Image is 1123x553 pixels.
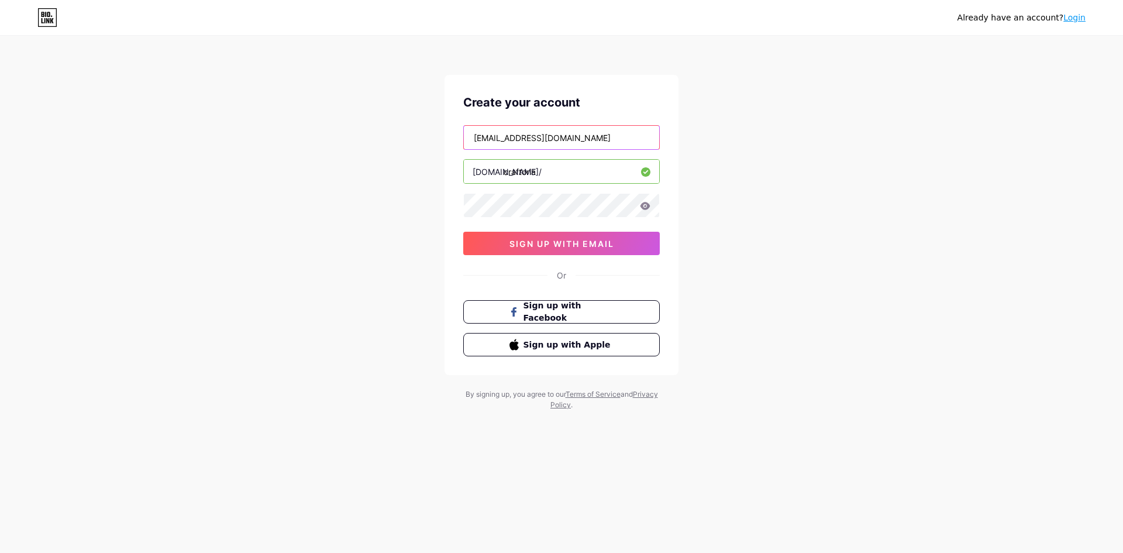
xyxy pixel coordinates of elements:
a: Login [1063,13,1086,22]
div: Create your account [463,94,660,111]
div: Already have an account? [957,12,1086,24]
button: Sign up with Apple [463,333,660,356]
input: username [464,160,659,183]
button: Sign up with Facebook [463,300,660,324]
a: Terms of Service [566,390,621,399]
div: Or [557,269,566,281]
button: sign up with email [463,232,660,255]
div: By signing up, you agree to our and . [462,389,661,410]
div: [DOMAIN_NAME]/ [473,166,542,178]
span: Sign up with Apple [523,339,614,351]
span: Sign up with Facebook [523,300,614,324]
span: sign up with email [509,239,614,249]
input: Email [464,126,659,149]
